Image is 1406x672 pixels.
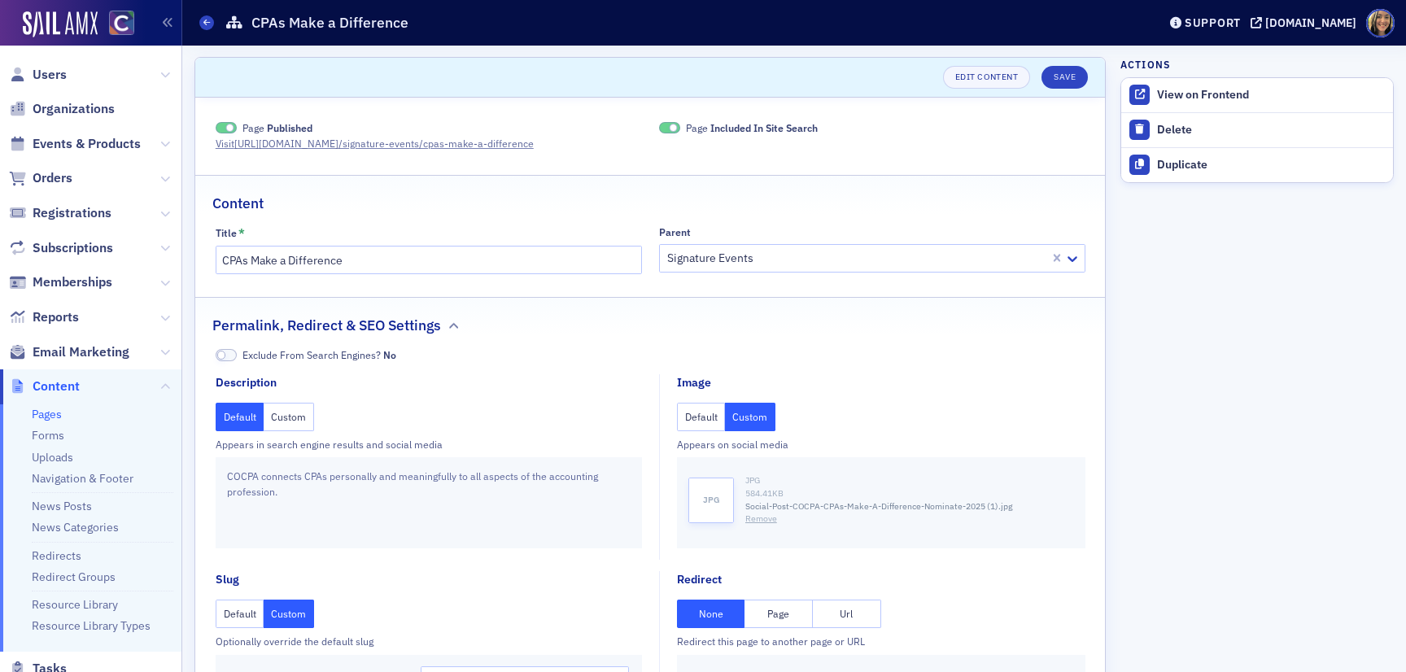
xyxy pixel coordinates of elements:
span: Organizations [33,100,115,118]
span: Content [33,377,80,395]
button: Page [744,600,813,628]
span: Page [686,120,818,135]
span: Email Marketing [33,343,129,361]
a: Memberships [9,273,112,291]
button: Remove [745,513,777,526]
button: Default [216,600,264,628]
span: No [383,348,396,361]
span: Published [216,122,237,134]
a: Subscriptions [9,239,113,257]
div: Slug [216,571,239,588]
span: Profile [1366,9,1395,37]
a: View Homepage [98,11,134,38]
a: News Posts [32,499,92,513]
div: Support [1185,15,1241,30]
a: Uploads [32,450,73,465]
span: Included In Site Search [710,121,818,134]
div: COCPA connects CPAs personally and meaningfully to all aspects of the accounting profession. [216,457,642,548]
button: Custom [264,600,314,628]
a: Email Marketing [9,343,129,361]
span: Users [33,66,67,84]
a: Visit[URL][DOMAIN_NAME]/signature-events/cpas-make-a-difference [216,136,548,151]
button: Custom [725,403,775,431]
div: Redirect this page to another page or URL [677,634,1085,648]
div: Appears on social media [677,437,1085,452]
button: Custom [264,403,314,431]
h1: CPAs Make a Difference [251,13,408,33]
a: Redirect Groups [32,569,116,584]
div: JPG [745,474,1074,487]
a: Events & Products [9,135,141,153]
span: Memberships [33,273,112,291]
div: Image [677,374,711,391]
a: Orders [9,169,72,187]
div: Delete [1157,123,1385,137]
h2: Content [212,193,264,214]
span: No [216,349,237,361]
span: Included In Site Search [659,122,680,134]
button: [DOMAIN_NAME] [1251,17,1362,28]
span: Social-Post-COCPA-CPAs-Make-A-Difference-Nominate-2025 (1).jpg [745,500,1013,513]
span: Page [242,120,312,135]
div: 584.41 KB [745,487,1074,500]
a: View on Frontend [1121,78,1393,112]
span: Reports [33,308,79,326]
span: Orders [33,169,72,187]
button: Delete [1121,113,1393,147]
button: Save [1041,66,1088,89]
div: View on Frontend [1157,88,1385,103]
a: Forms [32,428,64,443]
span: Events & Products [33,135,141,153]
a: News Categories [32,520,119,535]
abbr: This field is required [238,226,245,241]
a: Content [9,377,80,395]
a: Reports [9,308,79,326]
button: None [677,600,745,628]
div: Description [216,374,277,391]
a: Redirects [32,548,81,563]
a: Organizations [9,100,115,118]
span: Exclude From Search Engines? [242,347,396,362]
div: [DOMAIN_NAME] [1265,15,1356,30]
a: Users [9,66,67,84]
div: Appears in search engine results and social media [216,437,642,452]
button: Default [216,403,264,431]
a: Navigation & Footer [32,471,133,486]
a: Resource Library [32,597,118,612]
img: SailAMX [109,11,134,36]
a: Registrations [9,204,111,222]
div: Optionally override the default slug [216,634,642,648]
img: SailAMX [23,11,98,37]
div: Duplicate [1157,158,1385,172]
div: Redirect [677,571,722,588]
button: Url [813,600,881,628]
div: Title [216,227,237,239]
a: Edit Content [943,66,1030,89]
button: Duplicate [1121,147,1393,182]
a: Pages [32,407,62,421]
span: Registrations [33,204,111,222]
h4: Actions [1120,57,1171,72]
div: Parent [659,226,691,238]
h2: Permalink, Redirect & SEO Settings [212,315,441,336]
a: Resource Library Types [32,618,151,633]
span: Published [267,121,312,134]
button: Default [677,403,726,431]
span: Subscriptions [33,239,113,257]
